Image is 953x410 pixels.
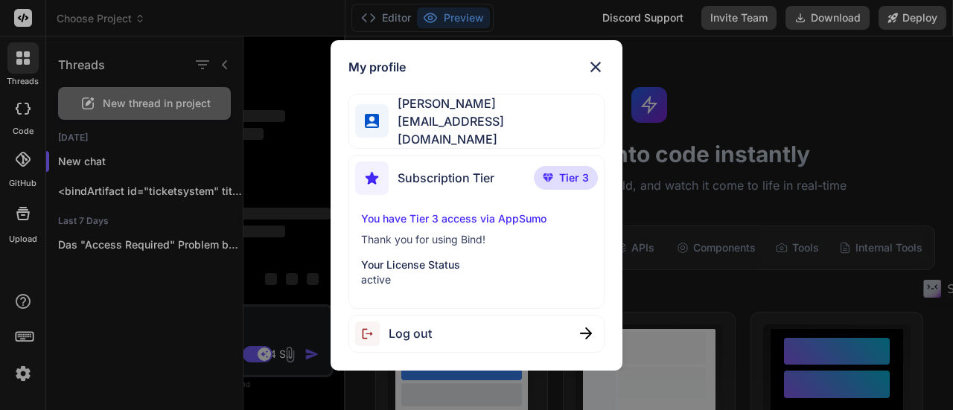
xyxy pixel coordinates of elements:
h1: My profile [348,58,406,76]
span: [PERSON_NAME] [389,95,603,112]
img: profile [365,114,379,128]
p: active [361,272,591,287]
img: close [587,58,605,76]
span: Log out [389,324,432,342]
img: close [580,327,592,339]
span: Subscription Tier [398,169,494,187]
img: premium [543,173,553,182]
span: [EMAIL_ADDRESS][DOMAIN_NAME] [389,112,603,148]
span: Tier 3 [559,170,589,185]
p: Thank you for using Bind! [361,232,591,247]
img: logout [355,321,389,346]
p: You have Tier 3 access via AppSumo [361,211,591,226]
p: Your License Status [361,257,591,272]
img: subscription [355,161,389,195]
